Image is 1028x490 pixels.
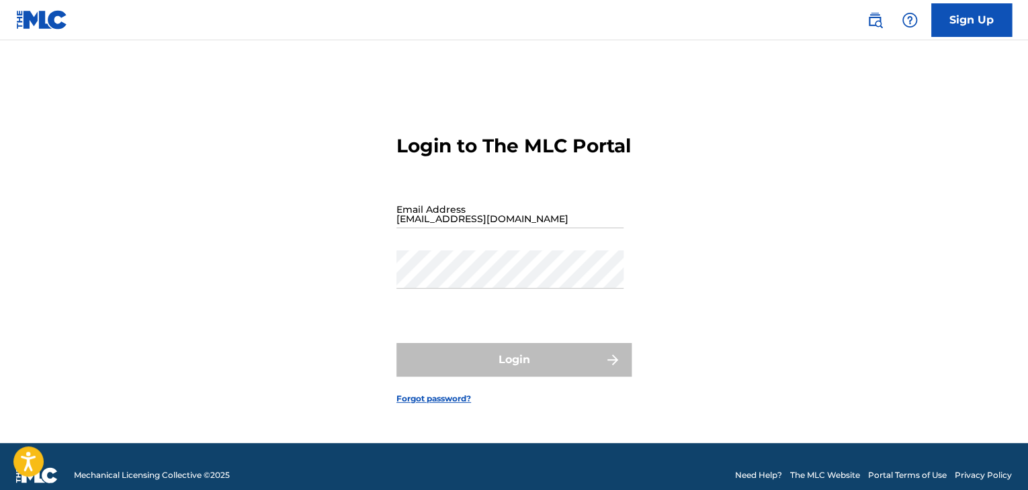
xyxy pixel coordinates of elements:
a: Sign Up [931,3,1012,37]
a: Public Search [861,7,888,34]
iframe: Chat Widget [961,426,1028,490]
a: Privacy Policy [955,469,1012,481]
span: Mechanical Licensing Collective © 2025 [74,469,230,481]
a: Need Help? [735,469,782,481]
img: MLC Logo [16,10,68,30]
img: search [867,12,883,28]
a: Forgot password? [396,393,471,405]
img: logo [16,467,58,483]
div: Help [896,7,923,34]
a: Portal Terms of Use [868,469,947,481]
h3: Login to The MLC Portal [396,134,631,158]
img: help [902,12,918,28]
a: The MLC Website [790,469,860,481]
